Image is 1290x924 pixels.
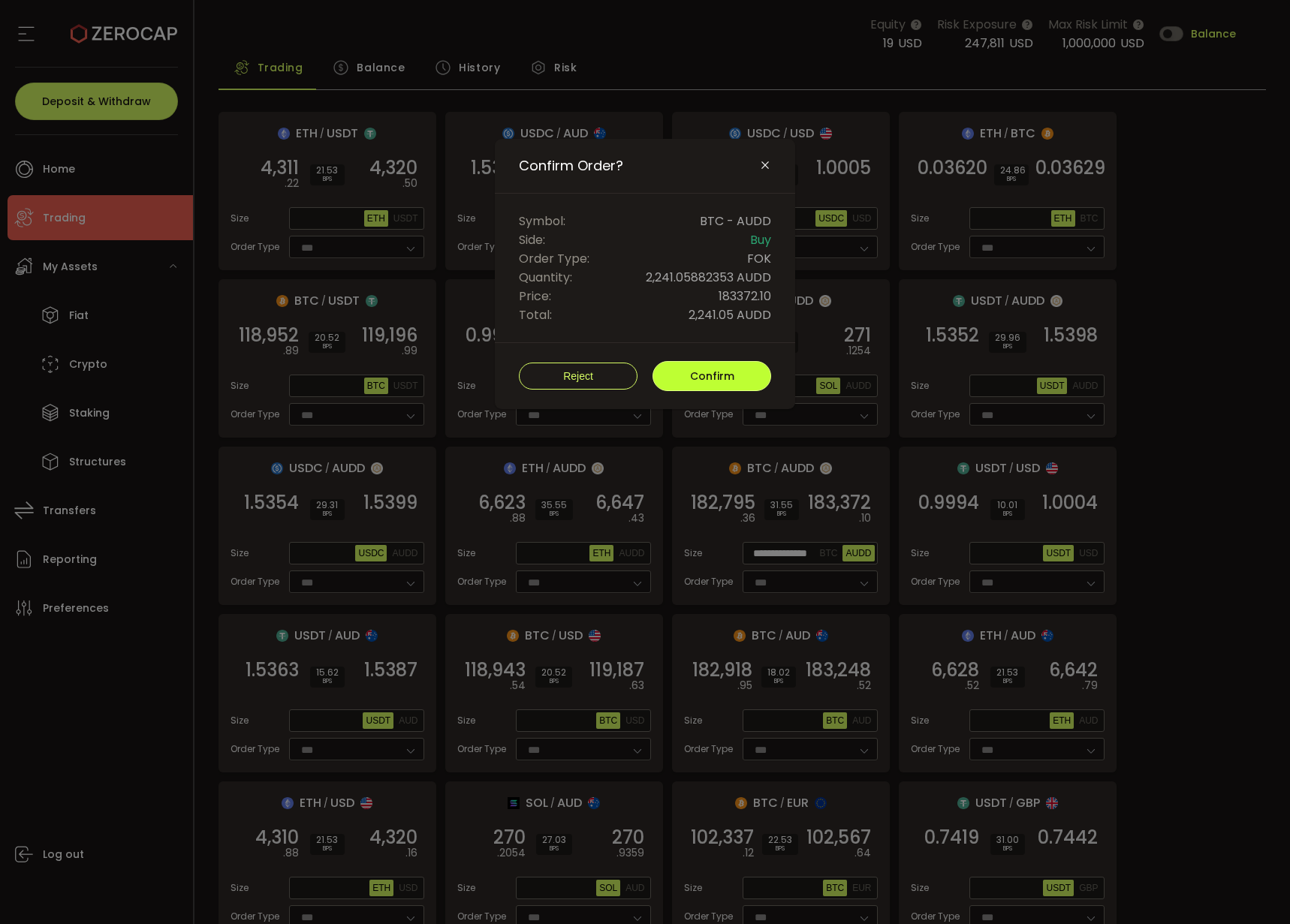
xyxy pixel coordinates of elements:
button: Reject [519,363,637,390]
button: Confirm [653,361,771,391]
button: Close [759,159,771,173]
span: Price: [519,287,551,305]
span: FOK [747,249,771,268]
div: Confirm Order? [495,139,795,409]
span: Side: [519,230,545,249]
span: 183372.10 [719,287,771,305]
span: Symbol: [519,212,565,230]
span: Quantity: [519,268,572,287]
span: Confirm [690,369,734,384]
span: Reject [563,370,593,382]
span: 2,241.05882353 AUDD [646,268,771,287]
span: Total: [519,305,552,324]
span: Buy [750,230,771,249]
iframe: Chat Widget [1111,762,1290,924]
span: BTC - AUDD [700,212,771,230]
span: 2,241.05 AUDD [689,305,771,324]
span: Confirm Order? [519,157,623,175]
span: Order Type: [519,249,589,268]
